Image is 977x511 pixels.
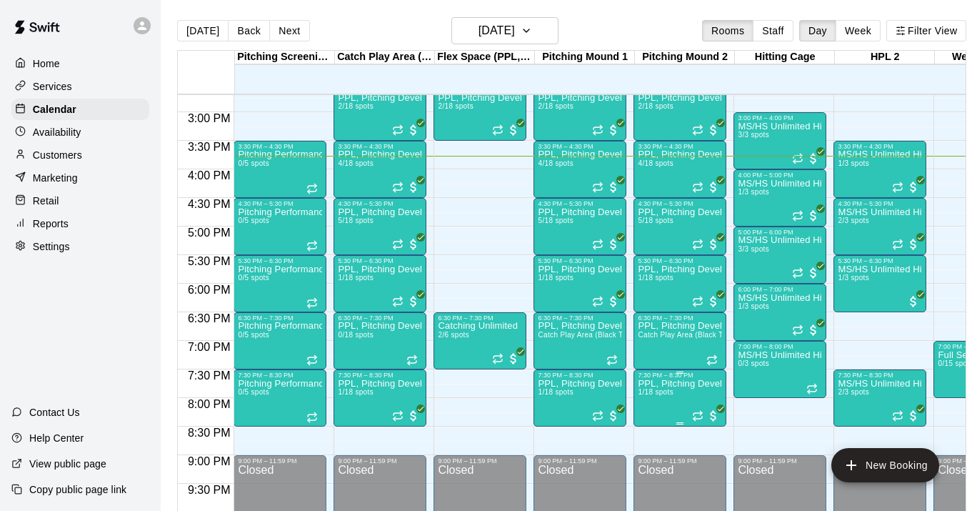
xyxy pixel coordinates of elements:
span: Recurring event [892,410,903,422]
button: [DATE] [451,17,558,44]
div: 3:30 PM – 4:30 PM [538,143,622,150]
a: Customers [11,144,149,166]
div: Hitting Cage [735,51,835,64]
div: 4:00 PM – 5:00 PM: MS/HS Unlimited Hitting [733,169,826,227]
div: 4:30 PM – 5:30 PM: Pitching Performance Lab - Assessment Bullpen And Movement Screen [234,198,326,255]
div: Flex Space (PPL, Green Turf) [435,51,535,64]
span: All customers have paid [806,266,821,280]
div: 3:30 PM – 4:30 PM: PPL, Pitching Development Session [533,141,626,198]
span: All customers have paid [606,409,621,423]
div: 6:30 PM – 7:30 PM [438,314,522,322]
div: 7:30 PM – 8:30 PM: PPL, Pitching Development Session [633,369,726,427]
div: 6:30 PM – 7:30 PM [238,314,322,322]
div: 4:30 PM – 5:30 PM: PPL, Pitching Development Session [633,198,726,255]
div: 4:30 PM – 5:30 PM [838,200,922,207]
span: 2/3 spots filled [838,388,869,396]
div: 5:30 PM – 6:30 PM [638,257,722,264]
span: Recurring event [392,124,404,136]
span: 2/18 spots filled [638,102,673,110]
span: Recurring event [306,240,318,252]
div: 9:00 PM – 11:59 PM [738,457,822,465]
span: All customers have paid [906,237,921,252]
span: 0/5 spots filled [238,159,269,167]
span: 7:00 PM [184,341,234,353]
p: Help Center [29,431,84,445]
span: Recurring event [792,210,803,222]
div: HPL 2 [835,51,935,64]
span: 1/3 spots filled [738,188,769,196]
span: All customers have paid [706,409,721,423]
div: 4:30 PM – 5:30 PM: MS/HS Unlimited Hitting [833,198,926,255]
span: 9:30 PM [184,484,234,496]
span: 8:00 PM [184,398,234,410]
div: 5:30 PM – 6:30 PM: PPL, Pitching Development Session [633,255,726,312]
span: Recurring event [692,239,703,250]
div: 5:30 PM – 6:30 PM: PPL, Pitching Development Session [334,255,426,312]
div: 6:30 PM – 7:30 PM: PPL, Pitching Development Session [533,312,626,369]
span: 0/5 spots filled [238,217,269,224]
div: 4:30 PM – 5:30 PM [338,200,422,207]
div: 7:30 PM – 8:30 PM [338,372,422,379]
span: 0/3 spots filled [738,359,769,367]
span: 2/3 spots filled [838,217,869,224]
div: 4:30 PM – 5:30 PM [238,200,322,207]
span: 1/18 spots filled [638,388,673,396]
span: 7:30 PM [184,369,234,382]
div: 4:30 PM – 5:30 PM: PPL, Pitching Development Session [533,198,626,255]
span: All customers have paid [806,209,821,223]
span: 8:30 PM [184,427,234,439]
div: 3:30 PM – 4:30 PM: Pitching Performance Lab - Assessment Bullpen And Movement Screen [234,141,326,198]
span: 6:30 PM [184,312,234,324]
span: 1/3 spots filled [838,274,869,282]
span: 1/18 spots filled [338,274,373,282]
p: Home [33,56,60,71]
div: Services [11,76,149,97]
div: 6:30 PM – 7:30 PM: PPL, Pitching Development Session [334,312,426,369]
span: All customers have paid [906,294,921,309]
p: Settings [33,239,70,254]
span: Recurring event [706,354,718,366]
div: Settings [11,236,149,257]
span: 2/18 spots filled [438,102,473,110]
div: 7:30 PM – 8:30 PM [638,372,722,379]
p: Services [33,79,72,94]
div: 5:30 PM – 6:30 PM [338,257,422,264]
div: 2:30 PM – 3:30 PM: PPL, Pitching Development Session [434,84,526,141]
div: 5:30 PM – 6:30 PM [538,257,622,264]
div: 7:30 PM – 8:30 PM: PPL, Pitching Development Session [334,369,426,427]
p: Reports [33,217,69,231]
div: 7:30 PM – 8:30 PM: PPL, Pitching Development Session [533,369,626,427]
div: Pitching Mound 2 [635,51,735,64]
span: Recurring event [306,354,318,366]
span: Recurring event [692,182,703,193]
div: Marketing [11,167,149,189]
span: Recurring event [306,297,318,309]
div: 6:30 PM – 7:30 PM [538,314,622,322]
button: Week [836,20,881,41]
div: 5:30 PM – 6:30 PM [238,257,322,264]
button: Back [228,20,270,41]
span: 3:30 PM [184,141,234,153]
span: 4/18 spots filled [538,159,573,167]
span: 5:30 PM [184,255,234,267]
div: Home [11,53,149,74]
p: View public page [29,457,106,471]
p: Contact Us [29,405,80,420]
div: 6:00 PM – 7:00 PM [738,286,822,293]
div: 6:00 PM – 7:00 PM: MS/HS Unlimited Hitting [733,284,826,341]
span: 0/5 spots filled [238,388,269,396]
button: Next [269,20,309,41]
span: Catch Play Area (Black Turf), [GEOGRAPHIC_DATA] 1, [GEOGRAPHIC_DATA] 2 [538,331,813,339]
a: Reports [11,213,149,234]
span: Catch Play Area (Black Turf), [GEOGRAPHIC_DATA] 1, [GEOGRAPHIC_DATA] 2 [638,331,913,339]
div: 6:30 PM – 7:30 PM [638,314,722,322]
a: Calendar [11,99,149,120]
span: Recurring event [392,410,404,422]
span: Recurring event [306,412,318,423]
div: 9:00 PM – 11:59 PM [438,457,522,465]
div: 3:30 PM – 4:30 PM: PPL, Pitching Development Session [633,141,726,198]
span: Recurring event [392,296,404,307]
span: 1/3 spots filled [838,159,869,167]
